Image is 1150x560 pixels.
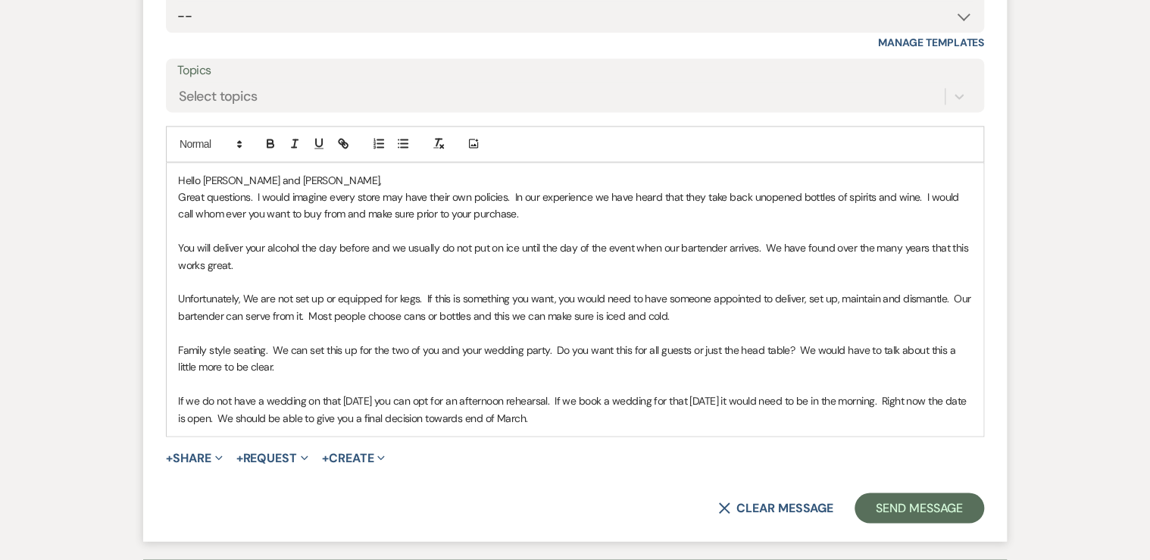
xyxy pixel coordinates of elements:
span: + [322,452,329,464]
span: + [236,452,243,464]
div: Select topics [179,86,258,106]
button: Create [322,452,385,464]
p: You will deliver your alcohol the day before and we usually do not put on ice until the day of th... [178,239,972,274]
button: Request [236,452,308,464]
button: Send Message [855,493,984,523]
button: Share [166,452,223,464]
p: Family style seating. We can set this up for the two of you and your wedding party. Do you want t... [178,342,972,376]
label: Topics [177,60,973,82]
span: + [166,452,173,464]
p: Unfortunately, We are not set up or equipped for kegs. If this is something you want, you would n... [178,290,972,324]
p: Great questions. I would imagine every store may have their own policies. In our experience we ha... [178,189,972,223]
p: Hello [PERSON_NAME] and [PERSON_NAME], [178,172,972,189]
a: Manage Templates [878,36,984,49]
button: Clear message [718,502,833,514]
p: If we do not have a wedding on that [DATE] you can opt for an afternoon rehearsal. If we book a w... [178,393,972,427]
